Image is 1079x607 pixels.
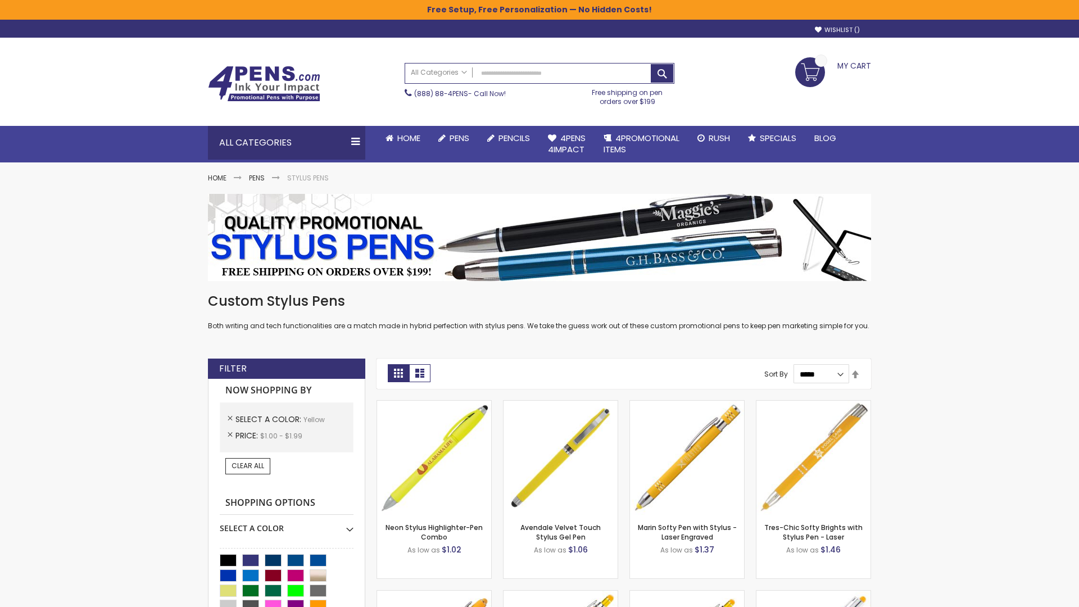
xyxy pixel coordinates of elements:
[581,84,675,106] div: Free shipping on pen orders over $199
[208,173,226,183] a: Home
[303,415,325,424] span: Yellow
[429,126,478,151] a: Pens
[764,369,788,379] label: Sort By
[568,544,588,555] span: $1.06
[414,89,468,98] a: (888) 88-4PENS
[377,400,491,410] a: Neon Stylus Highlighter-Pen Combo-Yellow
[660,545,693,555] span: As low as
[220,515,353,534] div: Select A Color
[630,590,744,600] a: Phoenix Softy Brights Gel with Stylus Pen - Laser-Yellow
[388,364,409,382] strong: Grid
[478,126,539,151] a: Pencils
[695,544,714,555] span: $1.37
[764,523,863,541] a: Tres-Chic Softy Brights with Stylus Pen - Laser
[595,126,688,162] a: 4PROMOTIONALITEMS
[377,590,491,600] a: Ellipse Softy Brights with Stylus Pen - Laser-Yellow
[235,414,303,425] span: Select A Color
[814,132,836,144] span: Blog
[504,401,618,515] img: Avendale Velvet Touch Stylus Gel Pen-Yellow
[498,132,530,144] span: Pencils
[377,126,429,151] a: Home
[405,64,473,82] a: All Categories
[539,126,595,162] a: 4Pens4impact
[208,292,871,331] div: Both writing and tech functionalities are a match made in hybrid perfection with stylus pens. We ...
[534,545,566,555] span: As low as
[260,431,302,441] span: $1.00 - $1.99
[604,132,679,155] span: 4PROMOTIONAL ITEMS
[442,544,461,555] span: $1.02
[756,401,871,515] img: Tres-Chic Softy Brights with Stylus Pen - Laser-Yellow
[208,194,871,281] img: Stylus Pens
[630,400,744,410] a: Marin Softy Pen with Stylus - Laser Engraved-Yellow
[760,132,796,144] span: Specials
[756,590,871,600] a: Tres-Chic Softy with Stylus Top Pen - ColorJet-Yellow
[219,363,247,375] strong: Filter
[520,523,601,541] a: Avendale Velvet Touch Stylus Gel Pen
[397,132,420,144] span: Home
[249,173,265,183] a: Pens
[220,491,353,515] strong: Shopping Options
[208,126,365,160] div: All Categories
[688,126,739,151] a: Rush
[504,400,618,410] a: Avendale Velvet Touch Stylus Gel Pen-Yellow
[548,132,586,155] span: 4Pens 4impact
[638,523,737,541] a: Marin Softy Pen with Stylus - Laser Engraved
[786,545,819,555] span: As low as
[450,132,469,144] span: Pens
[805,126,845,151] a: Blog
[739,126,805,151] a: Specials
[225,458,270,474] a: Clear All
[709,132,730,144] span: Rush
[220,379,353,402] strong: Now Shopping by
[411,68,467,77] span: All Categories
[208,66,320,102] img: 4Pens Custom Pens and Promotional Products
[232,461,264,470] span: Clear All
[377,401,491,515] img: Neon Stylus Highlighter-Pen Combo-Yellow
[414,89,506,98] span: - Call Now!
[756,400,871,410] a: Tres-Chic Softy Brights with Stylus Pen - Laser-Yellow
[407,545,440,555] span: As low as
[287,173,329,183] strong: Stylus Pens
[208,292,871,310] h1: Custom Stylus Pens
[630,401,744,515] img: Marin Softy Pen with Stylus - Laser Engraved-Yellow
[235,430,260,441] span: Price
[820,544,841,555] span: $1.46
[386,523,483,541] a: Neon Stylus Highlighter-Pen Combo
[815,26,860,34] a: Wishlist
[504,590,618,600] a: Phoenix Softy Brights with Stylus Pen - Laser-Yellow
